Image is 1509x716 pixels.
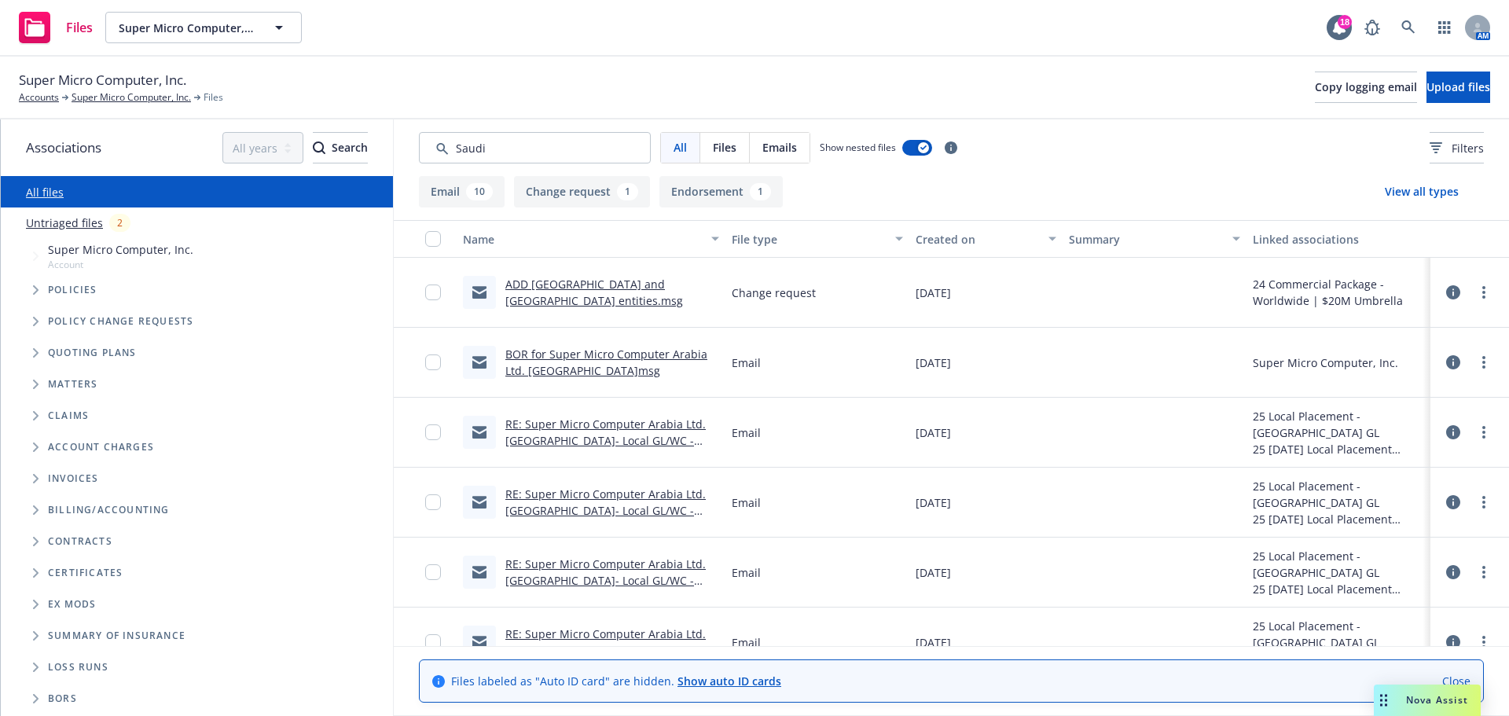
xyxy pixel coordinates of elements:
[659,176,783,207] button: Endorsement
[732,354,761,371] span: Email
[48,537,112,546] span: Contracts
[466,183,493,200] div: 10
[26,138,101,158] span: Associations
[732,494,761,511] span: Email
[1426,79,1490,94] span: Upload files
[1430,140,1484,156] span: Filters
[425,564,441,580] input: Toggle Row Selected
[674,139,687,156] span: All
[425,285,441,300] input: Toggle Row Selected
[1,494,393,714] div: Folder Tree Example
[48,663,108,672] span: Loss Runs
[313,133,368,163] div: Search
[1253,408,1424,441] div: 25 Local Placement - [GEOGRAPHIC_DATA] GL
[820,141,896,154] span: Show nested files
[451,673,781,689] span: Files labeled as "Auto ID card" are hidden.
[425,354,441,370] input: Toggle Row Selected
[505,277,683,308] a: ADD [GEOGRAPHIC_DATA] and [GEOGRAPHIC_DATA] entities.msg
[1452,140,1484,156] span: Filters
[313,132,368,163] button: SearchSearch
[1474,423,1493,442] a: more
[48,241,193,258] span: Super Micro Computer, Inc.
[48,505,170,515] span: Billing/Accounting
[48,411,89,420] span: Claims
[1474,563,1493,582] a: more
[916,424,951,441] span: [DATE]
[1253,478,1424,511] div: 25 Local Placement - [GEOGRAPHIC_DATA] GL
[1315,72,1417,103] button: Copy logging email
[1253,276,1424,309] div: 24 Commercial Package - Worldwide | $20M Umbrella
[1474,283,1493,302] a: more
[19,70,186,90] span: Super Micro Computer, Inc.
[1360,176,1484,207] button: View all types
[419,132,651,163] input: Search by keyword...
[732,564,761,581] span: Email
[204,90,223,105] span: Files
[119,20,255,36] span: Super Micro Computer, Inc.
[48,694,77,703] span: BORs
[617,183,638,200] div: 1
[13,6,99,50] a: Files
[916,634,951,651] span: [DATE]
[48,442,154,452] span: Account charges
[105,12,302,43] button: Super Micro Computer, Inc.
[419,176,505,207] button: Email
[916,354,951,371] span: [DATE]
[26,215,103,231] a: Untriaged files
[1253,511,1424,527] div: 25 [DATE] Local Placement Renewal
[1429,12,1460,43] a: Switch app
[109,214,130,232] div: 2
[463,231,702,248] div: Name
[19,90,59,105] a: Accounts
[916,494,951,511] span: [DATE]
[1253,581,1424,597] div: 25 [DATE] Local Placement Renewal
[1253,618,1424,651] div: 25 Local Placement - [GEOGRAPHIC_DATA] GL
[48,474,99,483] span: Invoices
[1338,15,1352,29] div: 18
[750,183,771,200] div: 1
[425,424,441,440] input: Toggle Row Selected
[26,185,64,200] a: All files
[48,600,96,609] span: Ex Mods
[916,285,951,301] span: [DATE]
[713,139,736,156] span: Files
[48,285,97,295] span: Policies
[1253,441,1424,457] div: 25 [DATE] Local Placement Renewal
[514,176,650,207] button: Change request
[725,220,909,258] button: File type
[1374,685,1393,716] div: Drag to move
[425,494,441,510] input: Toggle Row Selected
[1374,685,1481,716] button: Nova Assist
[1474,353,1493,372] a: more
[909,220,1063,258] button: Created on
[505,626,706,674] a: RE: Super Micro Computer Arabia Ltd. [GEOGRAPHIC_DATA]- Local GL/WC -NEW
[916,231,1039,248] div: Created on
[1063,220,1246,258] button: Summary
[66,21,93,34] span: Files
[48,348,137,358] span: Quoting plans
[677,674,781,688] a: Show auto ID cards
[1442,673,1470,689] a: Close
[1253,548,1424,581] div: 25 Local Placement - [GEOGRAPHIC_DATA] GL
[48,380,97,389] span: Matters
[425,231,441,247] input: Select all
[1,238,393,494] div: Tree Example
[1253,231,1424,248] div: Linked associations
[1246,220,1430,258] button: Linked associations
[457,220,725,258] button: Name
[1430,132,1484,163] button: Filters
[1474,493,1493,512] a: more
[916,564,951,581] span: [DATE]
[505,417,706,464] a: RE: Super Micro Computer Arabia Ltd. [GEOGRAPHIC_DATA]- Local GL/WC -NEW
[732,231,886,248] div: File type
[1406,693,1468,707] span: Nova Assist
[48,317,193,326] span: Policy change requests
[1426,72,1490,103] button: Upload files
[1357,12,1388,43] a: Report a Bug
[48,568,123,578] span: Certificates
[313,141,325,154] svg: Search
[72,90,191,105] a: Super Micro Computer, Inc.
[1474,633,1493,652] a: more
[425,634,441,650] input: Toggle Row Selected
[1253,354,1398,371] div: Super Micro Computer, Inc.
